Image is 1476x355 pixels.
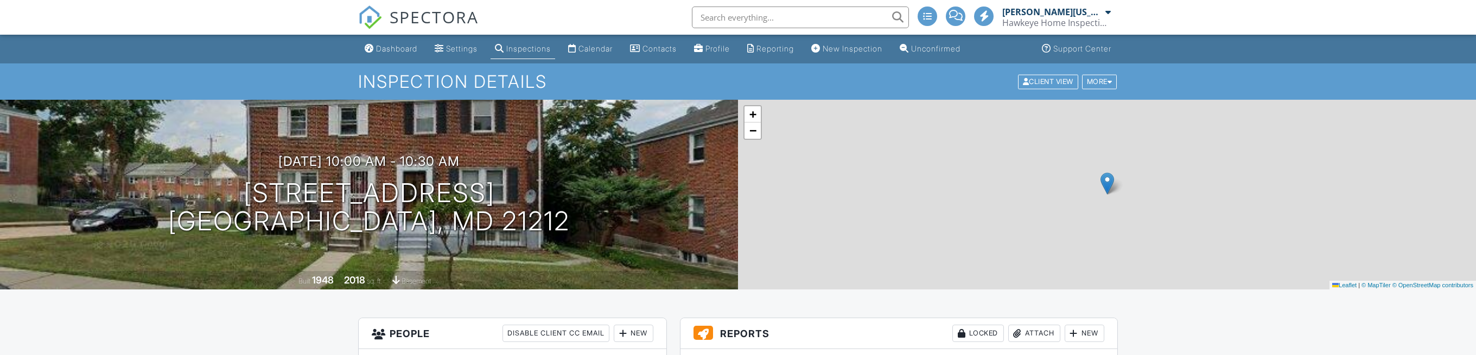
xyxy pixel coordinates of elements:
div: More [1082,74,1117,89]
a: Zoom in [745,106,761,122]
div: Dashboard [376,44,417,53]
a: SPECTORA [358,15,479,37]
h1: [STREET_ADDRESS] [GEOGRAPHIC_DATA], MD 21212 [168,179,570,236]
div: 1948 [312,274,334,286]
div: Locked [952,325,1004,342]
a: Client View [1017,77,1081,85]
img: The Best Home Inspection Software - Spectora [358,5,382,29]
a: Inspections [491,39,555,59]
div: [PERSON_NAME][US_STATE] [1002,7,1103,17]
span: + [749,107,756,121]
a: Profile [690,39,734,59]
div: Unconfirmed [911,44,960,53]
div: 2018 [344,274,365,286]
a: © OpenStreetMap contributors [1392,282,1473,288]
a: Reporting [743,39,798,59]
div: New Inspection [823,44,882,53]
h3: Reports [680,318,1117,349]
a: Zoom out [745,122,761,139]
div: Calendar [578,44,613,53]
span: basement [402,277,431,285]
span: | [1358,282,1360,288]
a: Support Center [1038,39,1116,59]
div: New [1065,325,1104,342]
a: Contacts [626,39,681,59]
h1: Inspection Details [358,72,1118,91]
a: Calendar [564,39,617,59]
div: Profile [705,44,730,53]
a: New Inspection [807,39,887,59]
h3: [DATE] 10:00 am - 10:30 am [278,154,460,169]
div: Inspections [506,44,551,53]
span: sq. ft. [367,277,382,285]
input: Search everything... [692,7,909,28]
a: Leaflet [1332,282,1357,288]
div: Contacts [642,44,677,53]
div: Support Center [1053,44,1111,53]
a: Dashboard [360,39,422,59]
img: Marker [1100,172,1114,195]
h3: People [359,318,666,349]
div: Settings [446,44,478,53]
a: Unconfirmed [895,39,965,59]
span: SPECTORA [390,5,479,28]
div: Attach [1008,325,1060,342]
a: © MapTiler [1362,282,1391,288]
div: Client View [1018,74,1078,89]
a: Settings [430,39,482,59]
span: Built [298,277,310,285]
span: − [749,124,756,137]
div: Disable Client CC Email [502,325,609,342]
div: New [614,325,653,342]
div: Reporting [756,44,794,53]
div: Hawkeye Home Inspections [1002,17,1111,28]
